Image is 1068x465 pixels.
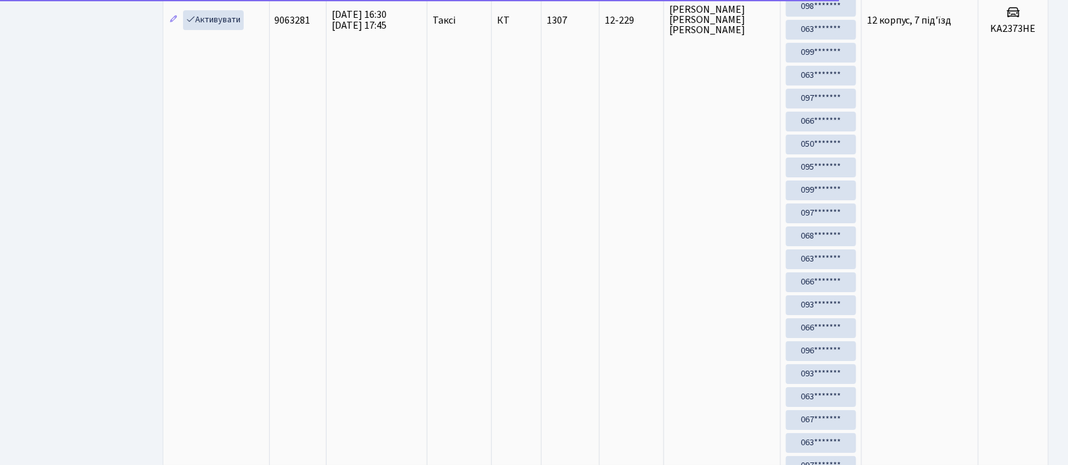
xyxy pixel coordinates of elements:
a: Активувати [183,10,244,30]
h5: KA2373HE [984,23,1043,35]
span: 12 корпус, 7 під'їзд [867,13,952,27]
span: [PERSON_NAME] [PERSON_NAME] [PERSON_NAME] [669,4,775,35]
span: [DATE] 16:30 [DATE] 17:45 [332,8,387,33]
span: 12-229 [605,15,658,26]
span: КТ [497,15,536,26]
span: Таксі [433,15,456,26]
span: 1307 [547,13,567,27]
span: 9063281 [275,13,311,27]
